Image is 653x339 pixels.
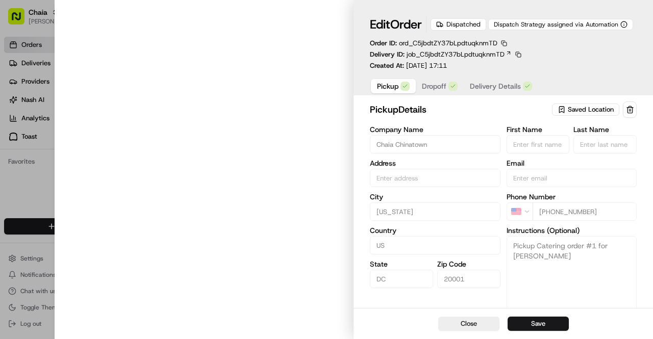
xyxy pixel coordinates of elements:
input: Clear [27,66,168,76]
div: 📗 [10,229,18,237]
span: [DATE] [90,158,111,166]
button: Dispatch Strategy assigned via Automation [488,19,633,30]
span: Pickup [377,81,398,91]
img: Bea Lacdao [10,176,27,192]
textarea: Pickup Catering order #1 for [PERSON_NAME] [507,236,637,312]
a: job_C5jbdtZY37bLpdtuqknmTD [407,50,512,59]
span: Knowledge Base [20,228,78,238]
label: Address [370,160,500,167]
p: Welcome 👋 [10,41,186,57]
input: Enter company name [370,135,500,153]
input: Enter zip code [437,270,500,288]
a: 💻API Documentation [82,224,168,242]
label: Company Name [370,126,500,133]
div: We're available if you need us! [46,108,140,116]
span: Pylon [102,253,123,260]
button: Saved Location [552,102,621,117]
img: 1736555255976-a54dd68f-1ca7-489b-9aae-adbdc363a1c4 [20,186,29,194]
input: Enter city [370,202,500,221]
span: [PERSON_NAME] [32,158,83,166]
span: [DATE] 17:11 [406,61,447,70]
p: Order ID: [370,39,497,48]
button: Start new chat [173,100,186,113]
label: Email [507,160,637,167]
span: Delivery Details [470,81,521,91]
label: Country [370,227,500,234]
div: Dispatched [431,18,486,31]
button: Close [438,317,499,331]
p: Created At: [370,61,447,70]
input: Enter first name [507,135,570,153]
span: Dispatch Strategy assigned via Automation [494,20,618,29]
label: First Name [507,126,570,133]
h2: pickup Details [370,102,550,117]
a: Powered byPylon [72,252,123,260]
label: Instructions (Optional) [507,227,637,234]
a: 📗Knowledge Base [6,224,82,242]
label: City [370,193,500,200]
input: Enter phone number [533,202,637,221]
img: Grace Nketiah [10,148,27,165]
span: job_C5jbdtZY37bLpdtuqknmTD [407,50,505,59]
img: 1736555255976-a54dd68f-1ca7-489b-9aae-adbdc363a1c4 [20,159,29,167]
span: [DATE] [90,186,111,194]
span: Order [390,16,422,33]
input: Enter email [507,169,637,187]
button: See all [158,131,186,143]
span: Dropoff [422,81,446,91]
div: Start new chat [46,97,167,108]
span: Saved Location [568,105,614,114]
img: Nash [10,10,31,31]
input: Enter country [370,236,500,254]
input: Enter last name [573,135,637,153]
span: • [85,186,88,194]
span: API Documentation [96,228,164,238]
h1: Edit [370,16,422,33]
label: Last Name [573,126,637,133]
div: Delivery ID: [370,50,523,59]
div: 💻 [86,229,94,237]
img: 1736555255976-a54dd68f-1ca7-489b-9aae-adbdc363a1c4 [10,97,29,116]
span: [PERSON_NAME] [32,186,83,194]
input: Enter state [370,270,433,288]
label: Zip Code [437,260,500,268]
span: • [85,158,88,166]
input: 615 I St NW, Washington, DC 20001, US [370,169,500,187]
label: Phone Number [507,193,637,200]
button: Save [508,317,569,331]
img: 4920774857489_3d7f54699973ba98c624_72.jpg [21,97,40,116]
div: Past conversations [10,133,68,141]
label: State [370,260,433,268]
span: ord_C5jbdtZY37bLpdtuqknmTD [399,39,497,47]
